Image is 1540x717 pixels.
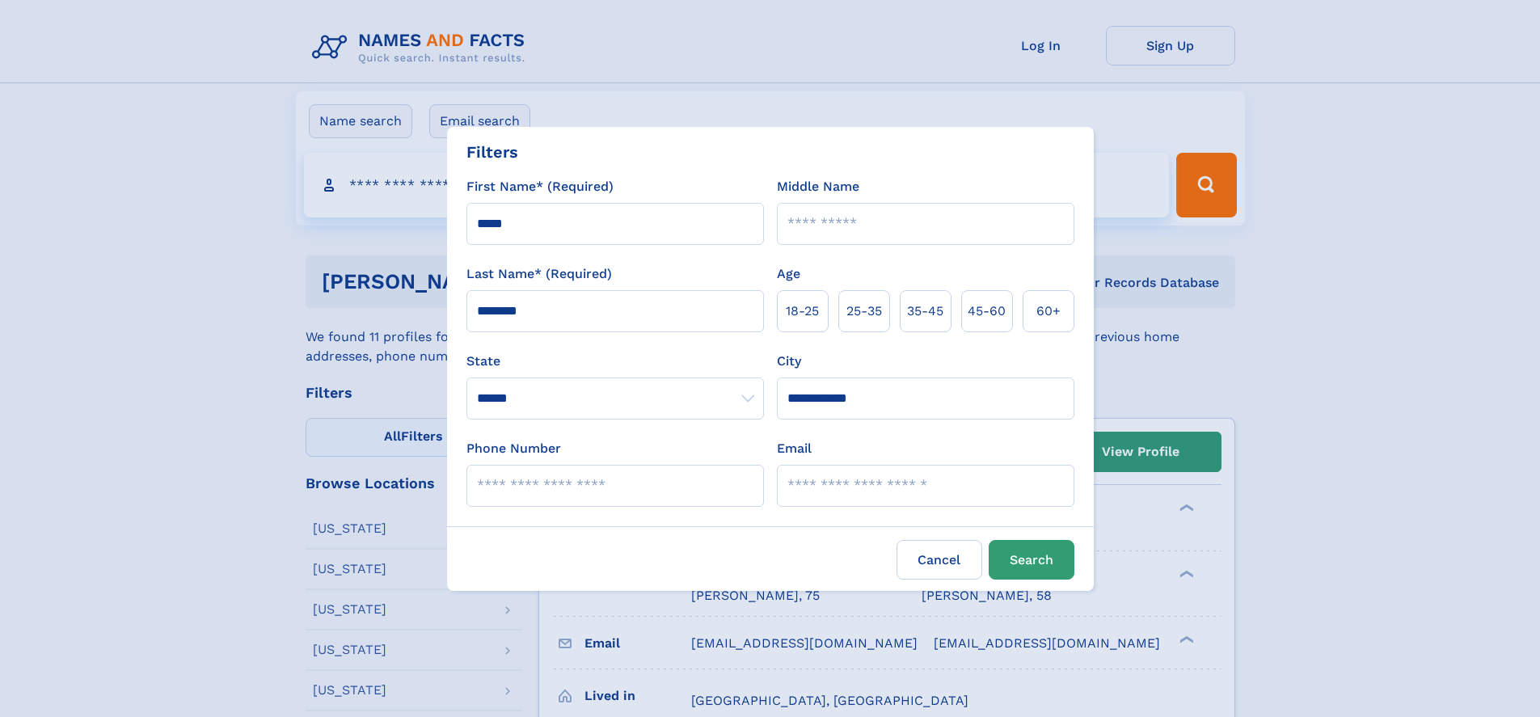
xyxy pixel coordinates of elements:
div: Filters [466,140,518,164]
label: Email [777,439,812,458]
label: State [466,352,764,371]
span: 45‑60 [968,302,1006,321]
label: City [777,352,801,371]
label: Middle Name [777,177,859,196]
label: Phone Number [466,439,561,458]
button: Search [989,540,1074,580]
label: Cancel [897,540,982,580]
label: Age [777,264,800,284]
span: 60+ [1036,302,1061,321]
span: 35‑45 [907,302,943,321]
span: 18‑25 [786,302,819,321]
label: Last Name* (Required) [466,264,612,284]
span: 25‑35 [846,302,882,321]
label: First Name* (Required) [466,177,614,196]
